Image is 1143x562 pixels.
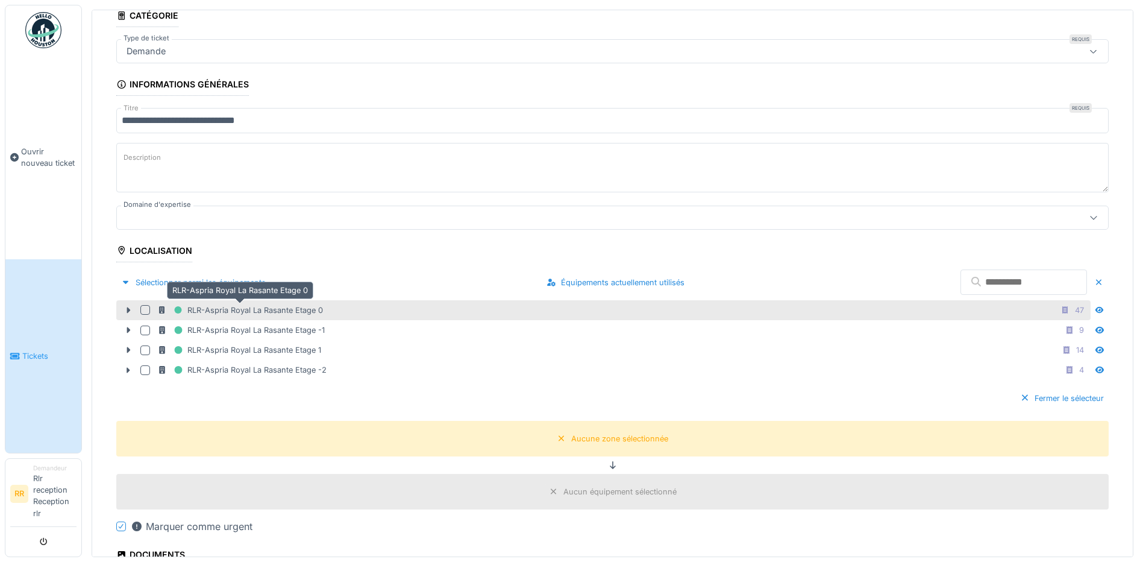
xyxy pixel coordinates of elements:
[33,464,77,473] div: Demandeur
[33,464,77,524] li: Rlr reception Reception rlr
[121,150,163,165] label: Description
[5,55,81,259] a: Ouvrir nouveau ticket
[131,519,252,534] div: Marquer comme urgent
[157,323,325,338] div: RLR-Aspria Royal La Rasante Etage -1
[1015,390,1109,406] div: Fermer le sélecteur
[571,433,668,444] div: Aucune zone sélectionnée
[116,274,271,291] div: Sélectionner parmi les équipements
[563,486,677,497] div: Aucun équipement sélectionné
[157,303,323,318] div: RLR-Aspria Royal La Rasante Etage 0
[116,75,249,96] div: Informations générales
[122,45,171,58] div: Demande
[1069,34,1092,44] div: Requis
[1069,103,1092,113] div: Requis
[542,274,689,291] div: Équipements actuellement utilisés
[116,7,178,27] div: Catégorie
[157,343,321,358] div: RLR-Aspria Royal La Rasante Etage 1
[121,200,193,210] label: Domaine d'expertise
[10,464,77,527] a: RR DemandeurRlr reception Reception rlr
[157,362,327,377] div: RLR-Aspria Royal La Rasante Etage -2
[1076,344,1084,356] div: 14
[1079,364,1084,376] div: 4
[10,485,28,503] li: RR
[121,33,172,43] label: Type de ticket
[116,242,192,262] div: Localisation
[167,282,313,299] div: RLR-Aspria Royal La Rasante Etage 0
[1079,324,1084,336] div: 9
[25,12,61,48] img: Badge_color-CXgf-gQk.svg
[22,350,77,362] span: Tickets
[21,146,77,169] span: Ouvrir nouveau ticket
[121,103,141,113] label: Titre
[5,259,81,452] a: Tickets
[1075,305,1084,316] div: 47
